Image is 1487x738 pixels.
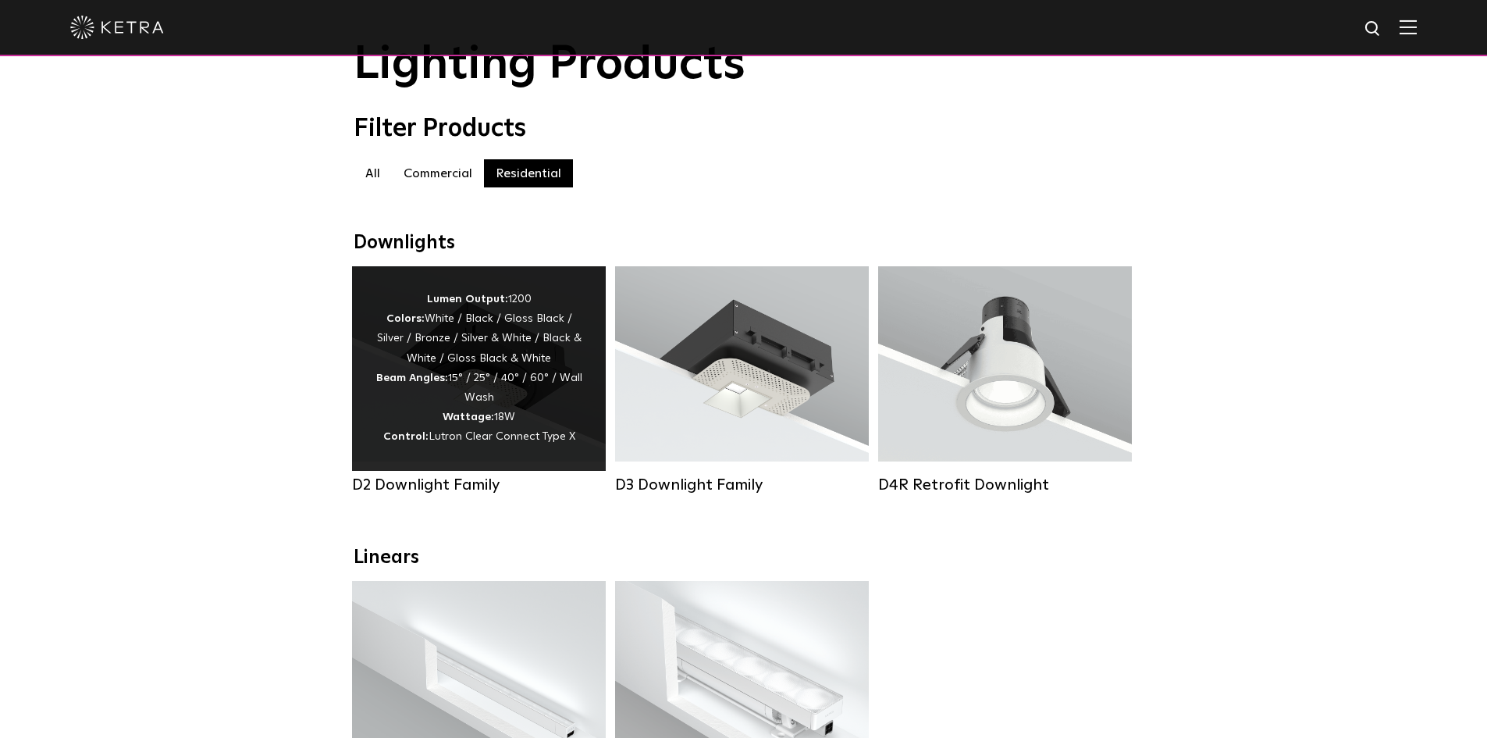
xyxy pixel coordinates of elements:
[615,476,869,494] div: D3 Downlight Family
[70,16,164,39] img: ketra-logo-2019-white
[354,232,1134,255] div: Downlights
[615,266,869,494] a: D3 Downlight Family Lumen Output:700 / 900 / 1100Colors:White / Black / Silver / Bronze / Paintab...
[352,476,606,494] div: D2 Downlight Family
[484,159,573,187] label: Residential
[352,266,606,494] a: D2 Downlight Family Lumen Output:1200Colors:White / Black / Gloss Black / Silver / Bronze / Silve...
[427,294,508,305] strong: Lumen Output:
[383,431,429,442] strong: Control:
[386,313,425,324] strong: Colors:
[354,547,1134,569] div: Linears
[878,476,1132,494] div: D4R Retrofit Downlight
[375,290,582,447] div: 1200 White / Black / Gloss Black / Silver / Bronze / Silver & White / Black & White / Gloss Black...
[354,41,745,88] span: Lighting Products
[1364,20,1383,39] img: search icon
[392,159,484,187] label: Commercial
[376,373,448,383] strong: Beam Angles:
[878,266,1132,494] a: D4R Retrofit Downlight Lumen Output:800Colors:White / BlackBeam Angles:15° / 25° / 40° / 60°Watta...
[429,431,575,442] span: Lutron Clear Connect Type X
[354,114,1134,144] div: Filter Products
[443,412,494,422] strong: Wattage:
[1400,20,1417,34] img: Hamburger%20Nav.svg
[354,159,392,187] label: All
